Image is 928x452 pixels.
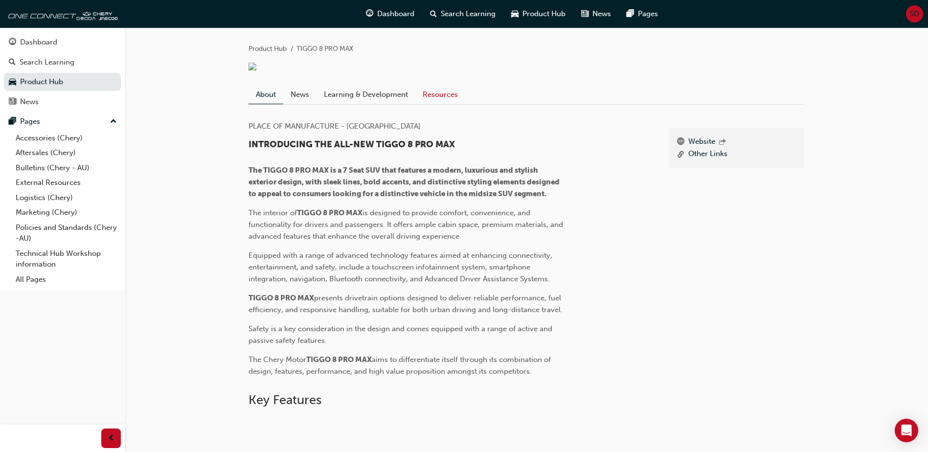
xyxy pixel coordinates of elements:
[677,136,684,149] span: www-icon
[677,148,684,160] span: link-icon
[627,8,634,20] span: pages-icon
[249,166,561,198] span: The TIGGO 8 PRO MAX is a 7 Seat SUV that features a modern, luxurious and stylish exterior design...
[108,432,115,445] span: prev-icon
[688,136,715,149] a: Website
[12,246,121,272] a: Technical Hub Workshop information
[20,116,40,127] div: Pages
[297,208,362,217] span: TIGGO 8 PRO MAX
[9,38,16,47] span: guage-icon
[906,5,923,23] button: SD
[12,190,121,205] a: Logistics (Chery)
[9,117,16,126] span: pages-icon
[249,355,553,376] span: aims to differentiate itself through its combination of design, features, performance, and high v...
[317,85,415,104] a: Learning & Development
[719,138,726,147] span: outbound-icon
[249,392,804,408] h2: Key Features
[511,8,519,20] span: car-icon
[4,93,121,111] a: News
[377,8,414,20] span: Dashboard
[581,8,588,20] span: news-icon
[619,4,666,24] a: pages-iconPages
[4,113,121,131] button: Pages
[249,85,283,104] a: About
[249,63,256,70] img: a12eea1d-202b-43a8-b4e7-298da3bf3f74.png
[4,31,121,113] button: DashboardSearch LearningProduct HubNews
[4,53,121,71] a: Search Learning
[688,148,727,160] a: Other Links
[249,45,287,53] a: Product Hub
[249,294,563,314] span: presents drivetrain options designed to deliver reliable performance, fuel efficiency, and respon...
[249,324,554,345] span: Safety is a key consideration in the design and comes equipped with a range of active and passive...
[12,160,121,176] a: Bulletins (Chery - AU)
[9,78,16,87] span: car-icon
[9,98,16,107] span: news-icon
[592,8,611,20] span: News
[503,4,573,24] a: car-iconProduct Hub
[9,58,16,67] span: search-icon
[20,96,39,108] div: News
[12,220,121,246] a: Policies and Standards (Chery -AU)
[638,8,658,20] span: Pages
[20,37,57,48] div: Dashboard
[12,205,121,220] a: Marketing (Chery)
[249,251,554,283] span: Equipped with a range of advanced technology features aimed at enhancing connectivity, entertainm...
[249,208,297,217] span: The interior of
[283,85,317,104] a: News
[249,294,314,302] span: TIGGO 8 PRO MAX
[4,33,121,51] a: Dashboard
[110,115,117,128] span: up-icon
[358,4,422,24] a: guage-iconDashboard
[12,272,121,287] a: All Pages
[573,4,619,24] a: news-iconNews
[415,85,465,104] a: Resources
[5,4,117,23] img: oneconnect
[895,419,918,442] div: Open Intercom Messenger
[4,73,121,91] a: Product Hub
[366,8,373,20] span: guage-icon
[12,175,121,190] a: External Resources
[422,4,503,24] a: search-iconSearch Learning
[430,8,437,20] span: search-icon
[249,139,455,150] span: INTRODUCING THE ALL-NEW TIGGO 8 PRO MAX
[306,355,372,364] span: TIGGO 8 PRO MAX
[522,8,566,20] span: Product Hub
[12,131,121,146] a: Accessories (Chery)
[249,355,306,364] span: The Chery Motor
[20,57,74,68] div: Search Learning
[296,44,353,55] li: TIGGO 8 PRO MAX
[249,122,421,131] span: PLACE OF MANUFACTURE - [GEOGRAPHIC_DATA]
[441,8,496,20] span: Search Learning
[12,145,121,160] a: Aftersales (Chery)
[910,8,919,20] span: SD
[249,208,565,241] span: is designed to provide comfort, convenience, and functionality for drivers and passengers. It off...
